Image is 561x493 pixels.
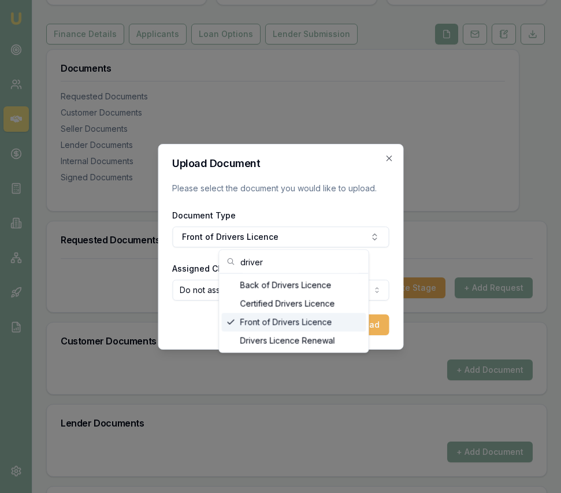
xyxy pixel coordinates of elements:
[222,295,366,313] div: Certified Drivers Licence
[222,313,366,332] div: Front of Drivers Licence
[222,332,366,350] div: Drivers Licence Renewal
[172,264,236,273] label: Assigned Client
[222,276,366,295] div: Back of Drivers Licence
[172,183,389,194] p: Please select the document you would like to upload.
[220,274,369,353] div: Search...
[240,250,362,273] input: Search...
[172,210,236,220] label: Document Type
[172,227,389,247] button: Front of Drivers Licence
[172,158,389,169] h2: Upload Document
